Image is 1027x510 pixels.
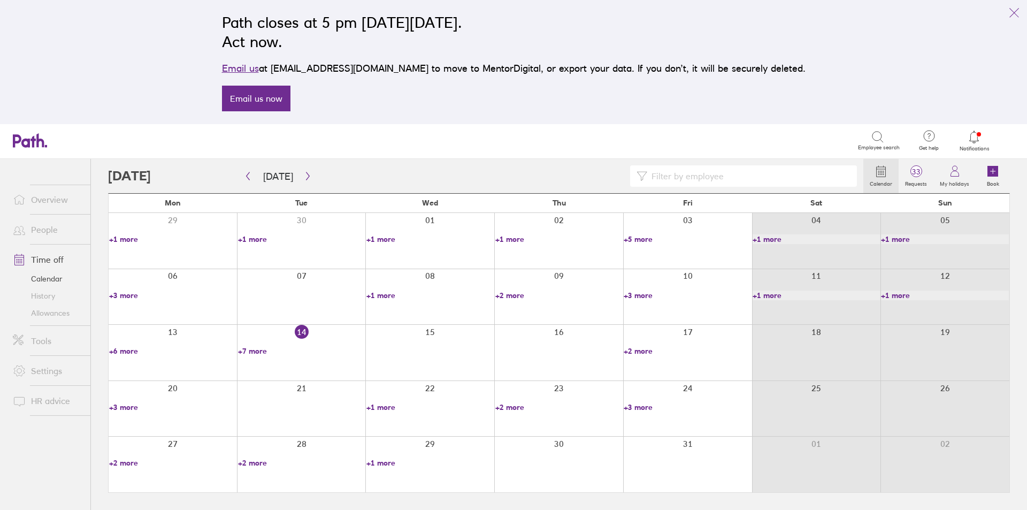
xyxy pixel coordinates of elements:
a: +1 more [366,291,494,300]
input: Filter by employee [647,166,850,186]
a: People [4,219,90,240]
a: +2 more [238,458,366,468]
span: Notifications [957,146,992,152]
a: +1 more [109,234,237,244]
a: +3 more [109,402,237,412]
a: +1 more [753,291,880,300]
span: Wed [422,199,438,207]
a: +2 more [495,402,623,412]
div: Search [120,135,147,145]
span: Sat [810,199,822,207]
a: +5 more [624,234,752,244]
a: +3 more [109,291,237,300]
a: Allowances [4,305,90,322]
button: [DATE] [255,168,302,185]
span: Sun [938,199,952,207]
a: +2 more [624,346,752,356]
a: +1 more [881,234,1009,244]
a: 33Requests [899,159,933,193]
a: +1 more [753,234,880,244]
a: +2 more [109,458,237,468]
a: Calendar [863,159,899,193]
label: Calendar [863,178,899,187]
a: Tools [4,330,90,352]
p: at [EMAIL_ADDRESS][DOMAIN_NAME] to move to MentorDigital, or export your data. If you don’t, it w... [222,61,806,76]
a: Email us [222,63,259,74]
a: +2 more [495,291,623,300]
a: Overview [4,189,90,210]
a: +7 more [238,346,366,356]
a: Time off [4,249,90,270]
span: Tue [295,199,308,207]
a: +1 more [366,234,494,244]
a: Email us now [222,86,290,111]
a: HR advice [4,390,90,412]
span: Fri [683,199,693,207]
label: My holidays [933,178,976,187]
span: Thu [553,199,566,207]
a: +1 more [881,291,1009,300]
a: Notifications [957,130,992,152]
label: Requests [899,178,933,187]
a: +6 more [109,346,237,356]
a: +1 more [495,234,623,244]
a: +3 more [624,291,752,300]
a: Settings [4,360,90,382]
h2: Path closes at 5 pm [DATE][DATE]. Act now. [222,13,806,51]
span: Mon [165,199,181,207]
a: Book [976,159,1010,193]
span: Get help [911,145,946,151]
a: +1 more [366,458,494,468]
span: 33 [899,168,933,176]
span: Employee search [858,144,900,151]
a: Calendar [4,270,90,287]
a: History [4,287,90,305]
label: Book [980,178,1006,187]
a: +1 more [238,234,366,244]
a: +1 more [366,402,494,412]
a: My holidays [933,159,976,193]
a: +3 more [624,402,752,412]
